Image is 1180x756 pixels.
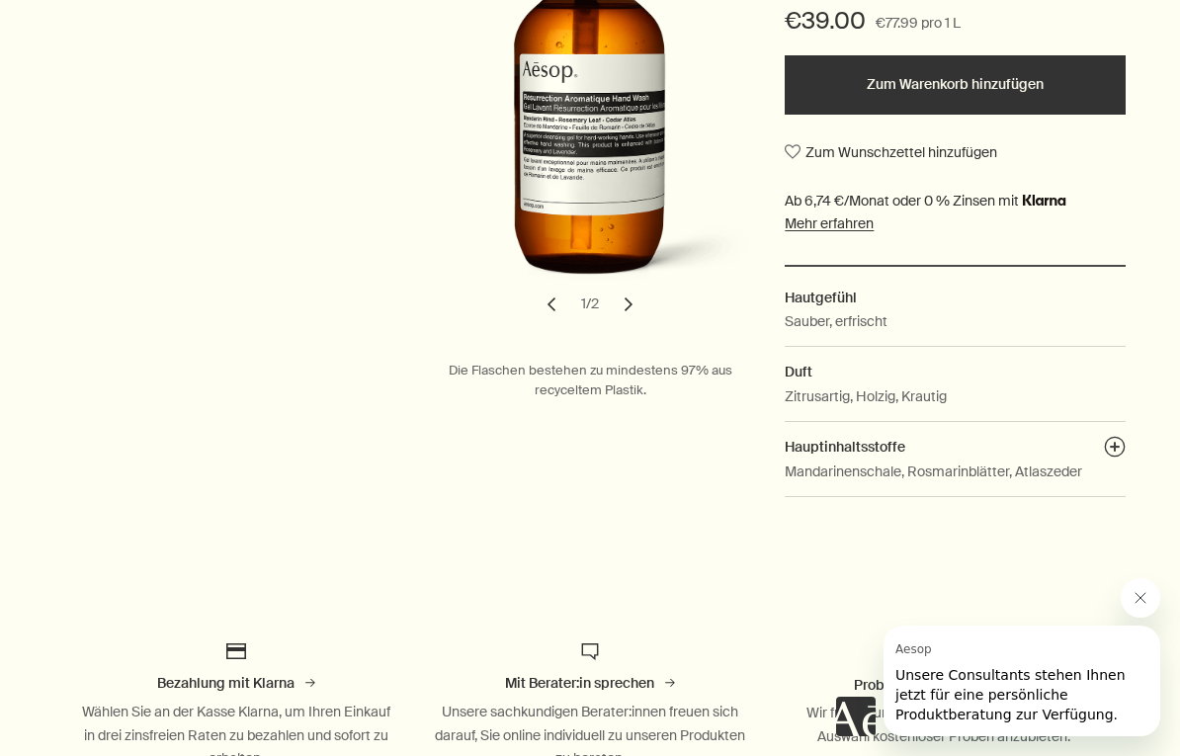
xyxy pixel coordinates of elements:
span: Bezahlung mit Klarna [157,674,295,692]
iframe: Kein Inhalt [836,697,876,736]
p: Sauber, erfrischt [785,310,887,332]
iframe: Nachricht von Aesop [884,626,1160,736]
span: Die Flaschen bestehen zu mindestens 97% aus recyceltem Plastik. [449,362,732,399]
span: €77.99 pro 1 L [876,12,961,36]
button: Hauptinhaltsstoffe [1104,436,1126,463]
img: Card Icon [224,639,248,663]
h2: Hautgefühl [785,287,1126,308]
button: Zum Warenkorb hinzufügen - €39.00 [785,55,1126,115]
p: Mandarinenschale, Rosmarinblätter, Atlaszeder [785,461,1082,482]
iframe: Nachricht von Aesop schließen [1121,578,1160,618]
button: Zum Wunschzettel hinzufügen [785,134,997,170]
img: Chat box icon [578,639,602,663]
h2: Duft [785,361,1126,382]
span: Mit Berater:in sprechen [505,674,654,692]
button: previous slide [530,283,573,326]
span: €39.00 [785,5,866,37]
p: Zitrusartig, Holzig, Krautig [785,385,947,407]
span: Hauptinhaltsstoffe [785,438,905,456]
div: Aesop sagt „Unsere Consultants stehen Ihnen jetzt für eine persönliche Produktberatung zur Verfüg... [836,578,1160,736]
button: next slide [607,283,650,326]
div: Wir freuen uns sehr, Ihnen an der Kasse eine Auswahl kostenloser Proben anzubieten. [787,702,1101,749]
